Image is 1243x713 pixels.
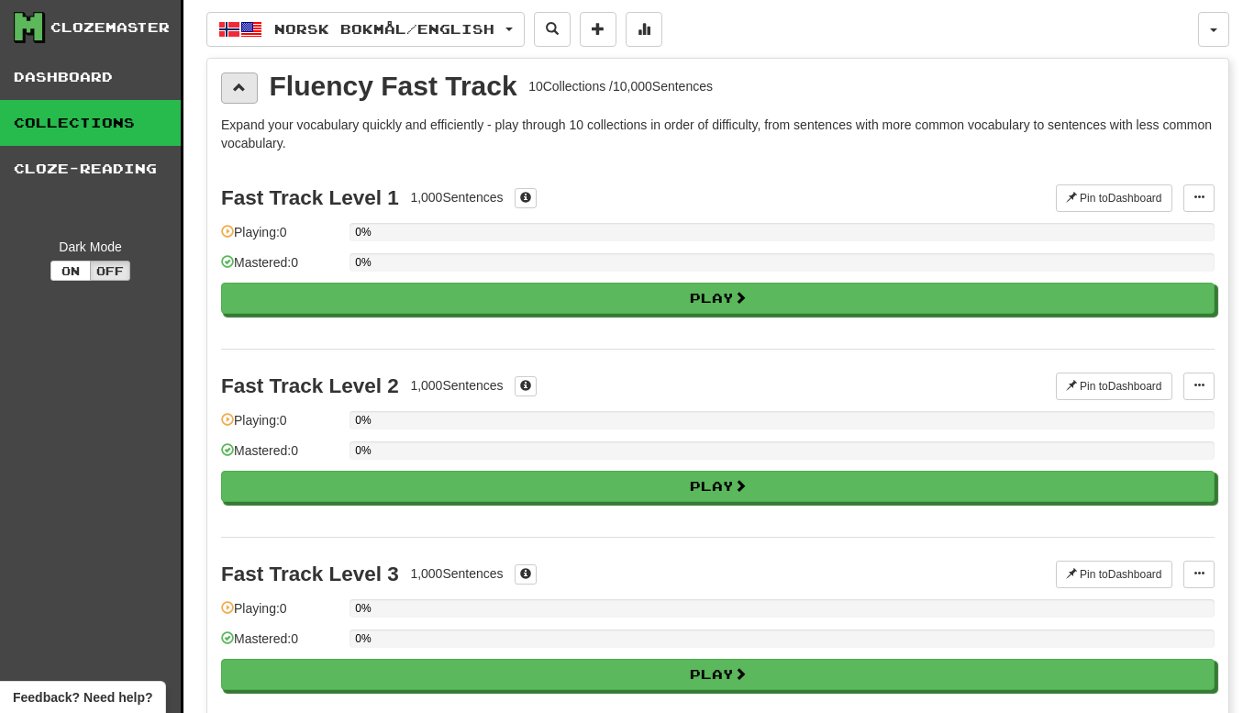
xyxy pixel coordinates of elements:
div: Fast Track Level 3 [221,563,399,585]
div: 1,000 Sentences [410,564,503,583]
div: Mastered: 0 [221,253,340,284]
div: 1,000 Sentences [410,376,503,395]
div: Clozemaster [50,18,170,37]
div: Dark Mode [14,238,167,256]
div: Playing: 0 [221,599,340,629]
p: Expand your vocabulary quickly and efficiently - play through 10 collections in order of difficul... [221,116,1215,152]
div: Playing: 0 [221,411,340,441]
div: Mastered: 0 [221,629,340,660]
div: 10 Collections / 10,000 Sentences [528,77,713,95]
button: Norsk bokmål/English [206,12,525,47]
button: Play [221,659,1215,690]
div: Mastered: 0 [221,441,340,472]
div: 1,000 Sentences [410,188,503,206]
span: Open feedback widget [13,688,152,707]
button: Add sentence to collection [580,12,616,47]
span: Norsk bokmål / English [274,21,494,37]
button: Off [90,261,130,281]
div: Playing: 0 [221,223,340,253]
button: Play [221,471,1215,502]
div: Fluency Fast Track [270,72,517,100]
button: On [50,261,91,281]
div: Fast Track Level 1 [221,186,399,209]
button: More stats [626,12,662,47]
button: Pin toDashboard [1056,184,1172,212]
button: Pin toDashboard [1056,561,1172,588]
div: Fast Track Level 2 [221,374,399,397]
button: Play [221,283,1215,314]
button: Search sentences [534,12,571,47]
button: Pin toDashboard [1056,373,1172,400]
